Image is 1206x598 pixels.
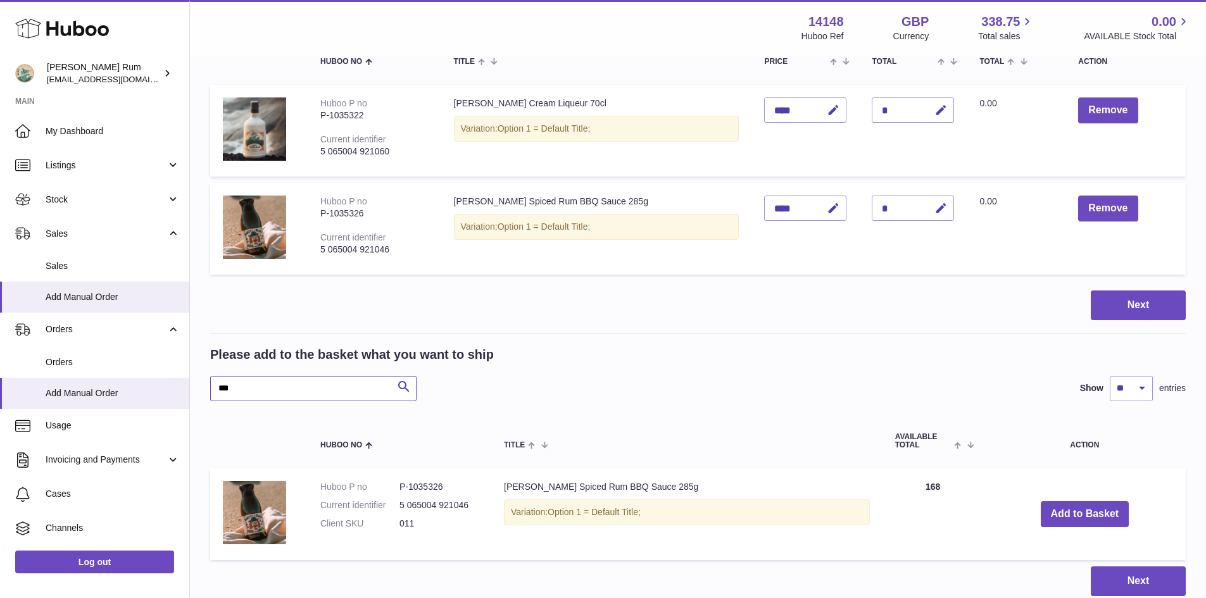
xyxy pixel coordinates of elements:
div: Currency [893,30,929,42]
span: Option 1 = Default Title; [498,123,591,134]
dt: Client SKU [320,518,399,530]
div: Action [1078,58,1173,66]
span: Huboo no [320,58,362,66]
span: Huboo no [320,441,362,449]
span: My Dashboard [46,125,180,137]
span: 338.75 [981,13,1020,30]
div: [PERSON_NAME] Rum [47,61,161,85]
img: mail@bartirum.wales [15,64,34,83]
th: Action [984,420,1186,462]
div: Variation: [454,214,739,240]
span: Sales [46,260,180,272]
dd: 5 065004 921046 [399,499,479,511]
span: Invoicing and Payments [46,454,166,466]
span: Usage [46,420,180,432]
h2: Please add to the basket what you want to ship [210,346,494,363]
span: 0.00 [979,98,996,108]
span: Orders [46,356,180,368]
div: P-1035326 [320,208,429,220]
img: Barti Cream Liqueur 70cl [223,97,286,161]
img: Barti Spiced Rum BBQ Sauce 285g [223,481,286,544]
span: Unit Sales Price [764,49,827,66]
span: 0.00 [979,196,996,206]
dt: Huboo P no [320,481,399,493]
button: Next [1091,566,1186,596]
td: 168 [883,468,984,560]
a: 338.75 Total sales [978,13,1034,42]
dd: P-1035326 [399,481,479,493]
a: Log out [15,551,174,573]
div: Current identifier [320,232,386,242]
div: Huboo P no [320,98,367,108]
button: Add to Basket [1041,501,1129,527]
span: Sales [46,228,166,240]
label: Show [1080,382,1103,394]
td: [PERSON_NAME] Cream Liqueur 70cl [441,85,752,177]
span: AVAILABLE Total [872,49,934,66]
span: 0.00 [1152,13,1176,30]
span: Title [504,441,525,449]
td: [PERSON_NAME] Spiced Rum BBQ Sauce 285g [441,183,752,275]
span: Total [979,58,1004,66]
span: AVAILABLE Stock Total [1084,30,1191,42]
button: Next [1091,290,1186,320]
span: Stock [46,194,166,206]
td: [PERSON_NAME] Spiced Rum BBQ Sauce 285g [491,468,883,560]
div: Current identifier [320,134,386,144]
span: entries [1159,382,1186,394]
div: P-1035322 [320,109,429,121]
div: 5 065004 921060 [320,146,429,158]
span: Cases [46,488,180,500]
span: AVAILABLE Total [895,433,952,449]
span: [EMAIL_ADDRESS][DOMAIN_NAME] [47,74,186,84]
div: 5 065004 921046 [320,244,429,256]
span: Option 1 = Default Title; [548,507,641,517]
dd: 011 [399,518,479,530]
span: Total sales [978,30,1034,42]
img: Barti Spiced Rum BBQ Sauce 285g [223,196,286,259]
div: Variation: [504,499,870,525]
span: Add Manual Order [46,291,180,303]
strong: GBP [901,13,929,30]
span: Title [454,58,475,66]
strong: 14148 [808,13,844,30]
span: Orders [46,323,166,335]
div: Huboo P no [320,196,367,206]
div: Huboo Ref [801,30,844,42]
span: Listings [46,159,166,171]
dt: Current identifier [320,499,399,511]
a: 0.00 AVAILABLE Stock Total [1084,13,1191,42]
div: Variation: [454,116,739,142]
span: Add Manual Order [46,387,180,399]
button: Remove [1078,97,1138,123]
span: Option 1 = Default Title; [498,221,591,232]
span: Channels [46,522,180,534]
button: Remove [1078,196,1138,221]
